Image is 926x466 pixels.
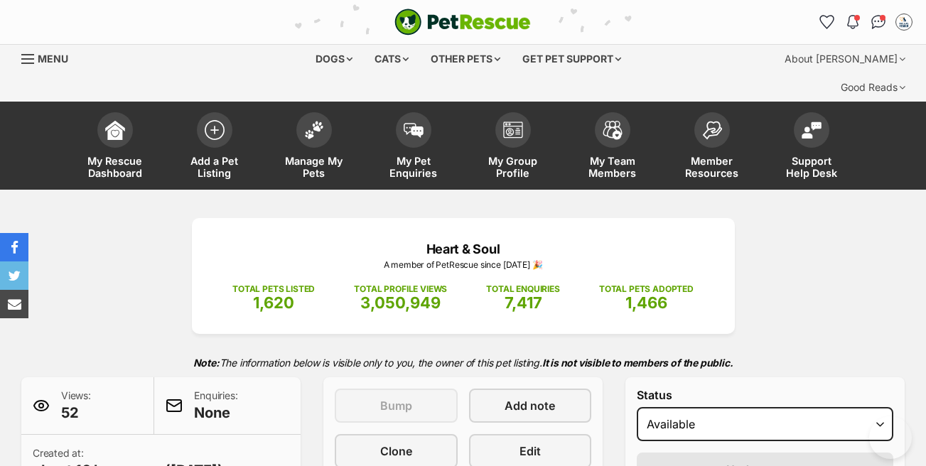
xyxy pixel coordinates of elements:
[382,155,446,179] span: My Pet Enquiries
[816,11,839,33] a: Favourites
[21,348,905,377] p: The information below is visible only to you, the owner of this pet listing.
[897,15,911,29] img: Megan Ostwald profile pic
[469,389,592,423] a: Add note
[65,105,165,190] a: My Rescue Dashboard
[481,155,545,179] span: My Group Profile
[404,123,424,139] img: pet-enquiries-icon-7e3ad2cf08bfb03b45e93fb7055b45f3efa6380592205ae92323e6603595dc1f.svg
[463,105,563,190] a: My Group Profile
[253,293,294,312] span: 1,620
[38,53,68,65] span: Menu
[194,403,237,423] span: None
[802,121,822,139] img: help-desk-icon-fdf02630f3aa405de69fd3d07c3f3aa587a6932b1a1747fa1d2bba05be0121f9.svg
[105,120,125,140] img: dashboard-icon-eb2f2d2d3e046f16d808141f083e7271f6b2e854fb5c12c21221c1fb7104beca.svg
[603,121,623,139] img: team-members-icon-5396bd8760b3fe7c0b43da4ab00e1e3bb1a5d9ba89233759b79545d2d3fc5d0d.svg
[61,389,91,423] p: Views:
[581,155,645,179] span: My Team Members
[831,73,915,102] div: Good Reads
[165,105,264,190] a: Add a Pet Listing
[360,293,441,312] span: 3,050,949
[213,239,714,259] p: Heart & Soul
[193,357,220,369] strong: Note:
[505,397,555,414] span: Add note
[61,403,91,423] span: 52
[816,11,915,33] ul: Account quick links
[867,11,890,33] a: Conversations
[421,45,510,73] div: Other pets
[394,9,531,36] a: PetRescue
[625,293,667,312] span: 1,466
[335,389,458,423] button: Bump
[364,105,463,190] a: My Pet Enquiries
[680,155,744,179] span: Member Resources
[503,121,523,139] img: group-profile-icon-3fa3cf56718a62981997c0bc7e787c4b2cf8bcc04b72c1350f741eb67cf2f40e.svg
[205,120,225,140] img: add-pet-listing-icon-0afa8454b4691262ce3f59096e99ab1cd57d4a30225e0717b998d2c9b9846f56.svg
[847,15,858,29] img: notifications-46538b983faf8c2785f20acdc204bb7945ddae34d4c08c2a6579f10ce5e182be.svg
[762,105,861,190] a: Support Help Desk
[380,397,412,414] span: Bump
[194,389,237,423] p: Enquiries:
[662,105,762,190] a: Member Resources
[563,105,662,190] a: My Team Members
[512,45,631,73] div: Get pet support
[599,283,694,296] p: TOTAL PETS ADOPTED
[183,155,247,179] span: Add a Pet Listing
[306,45,362,73] div: Dogs
[282,155,346,179] span: Manage My Pets
[841,11,864,33] button: Notifications
[213,259,714,271] p: A member of PetRescue since [DATE] 🎉
[83,155,147,179] span: My Rescue Dashboard
[486,283,559,296] p: TOTAL ENQUIRIES
[380,443,412,460] span: Clone
[519,443,541,460] span: Edit
[893,11,915,33] button: My account
[505,293,542,312] span: 7,417
[21,45,78,70] a: Menu
[775,45,915,73] div: About [PERSON_NAME]
[304,121,324,139] img: manage-my-pets-icon-02211641906a0b7f246fdf0571729dbe1e7629f14944591b6c1af311fb30b64b.svg
[637,389,893,401] label: Status
[780,155,844,179] span: Support Help Desk
[394,9,531,36] img: logo-cat-932fe2b9b8326f06289b0f2fb663e598f794de774fb13d1741a6617ecf9a85b4.svg
[702,121,722,140] img: member-resources-icon-8e73f808a243e03378d46382f2149f9095a855e16c252ad45f914b54edf8863c.svg
[542,357,733,369] strong: It is not visible to members of the public.
[871,15,886,29] img: chat-41dd97257d64d25036548639549fe6c8038ab92f7586957e7f3b1b290dea8141.svg
[354,283,447,296] p: TOTAL PROFILE VIEWS
[869,416,912,459] iframe: Help Scout Beacon - Open
[264,105,364,190] a: Manage My Pets
[365,45,419,73] div: Cats
[232,283,315,296] p: TOTAL PETS LISTED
